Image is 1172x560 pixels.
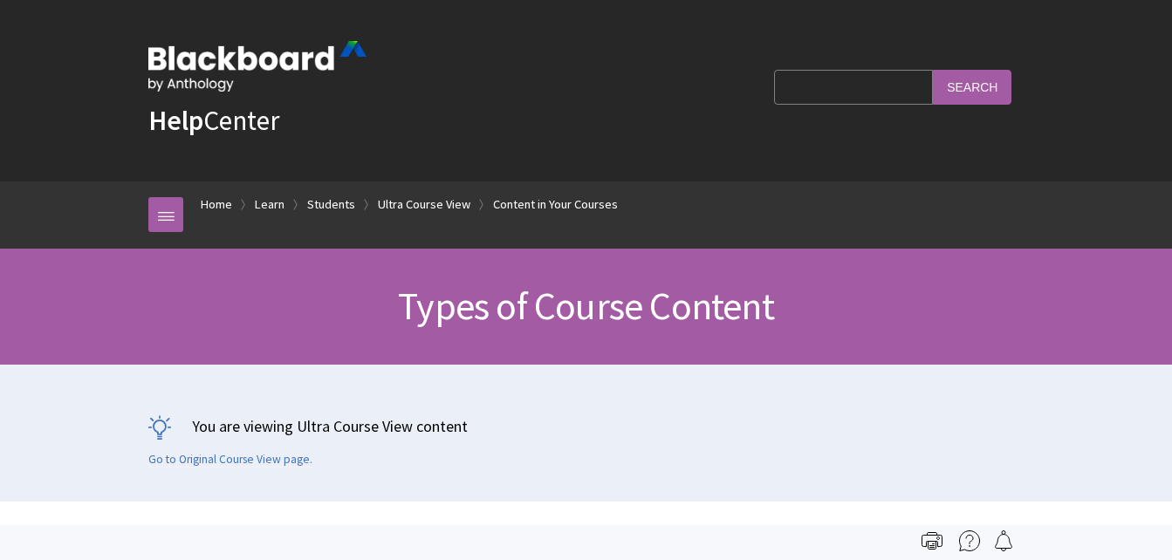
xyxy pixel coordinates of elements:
input: Search [933,70,1011,104]
a: Students [307,194,355,215]
img: Print [922,530,942,551]
img: More help [959,530,980,551]
strong: Help [148,103,203,138]
p: You are viewing Ultra Course View content [148,415,1024,437]
a: Ultra Course View [378,194,470,215]
a: HelpCenter [148,103,279,138]
span: Types of Course Content [398,282,774,330]
img: Follow this page [993,530,1014,551]
a: Learn [255,194,284,215]
a: Home [201,194,232,215]
a: Go to Original Course View page. [148,452,312,468]
a: Content in Your Courses [493,194,618,215]
img: Blackboard by Anthology [148,41,367,92]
